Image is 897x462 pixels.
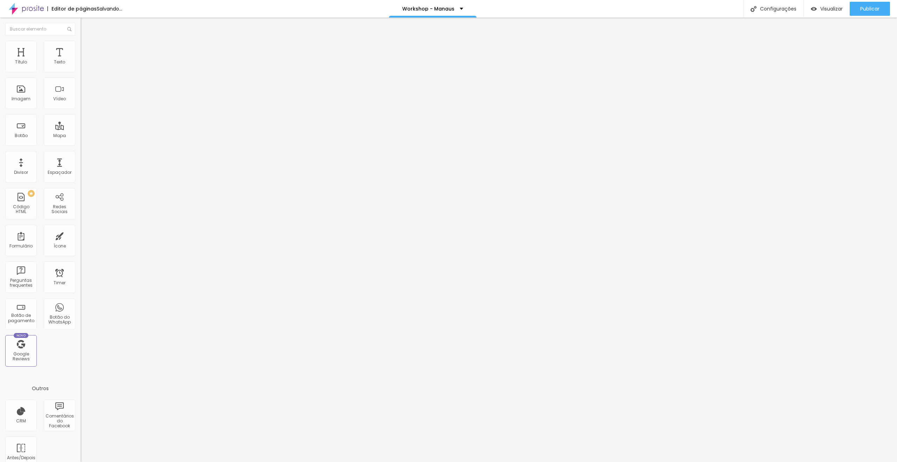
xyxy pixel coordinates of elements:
div: Ícone [54,244,66,249]
div: Antes/Depois [7,455,35,460]
div: Título [15,60,27,64]
div: Espaçador [48,170,71,175]
div: Editor de páginas [47,6,97,11]
p: Workshop - Manaus [402,6,454,11]
button: Publicar [850,2,890,16]
div: Timer [54,280,66,285]
div: Divisor [14,170,28,175]
div: Perguntas frequentes [7,278,35,288]
div: Imagem [12,96,30,101]
div: Salvando... [97,6,122,11]
img: Icone [751,6,756,12]
div: Redes Sociais [46,204,73,215]
span: Visualizar [820,6,843,12]
input: Buscar elemento [5,23,75,35]
button: Visualizar [804,2,850,16]
div: Google Reviews [7,352,35,362]
div: Código HTML [7,204,35,215]
div: Formulário [9,244,33,249]
img: view-1.svg [811,6,817,12]
iframe: Editor [81,18,897,462]
div: Botão do WhatsApp [46,315,73,325]
div: Comentários do Facebook [46,414,73,429]
span: Publicar [860,6,879,12]
img: Icone [67,27,71,31]
div: Texto [54,60,65,64]
div: Botão de pagamento [7,313,35,323]
div: Novo [14,333,29,338]
div: Botão [15,133,28,138]
div: Mapa [53,133,66,138]
div: Vídeo [53,96,66,101]
div: CRM [16,419,26,423]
